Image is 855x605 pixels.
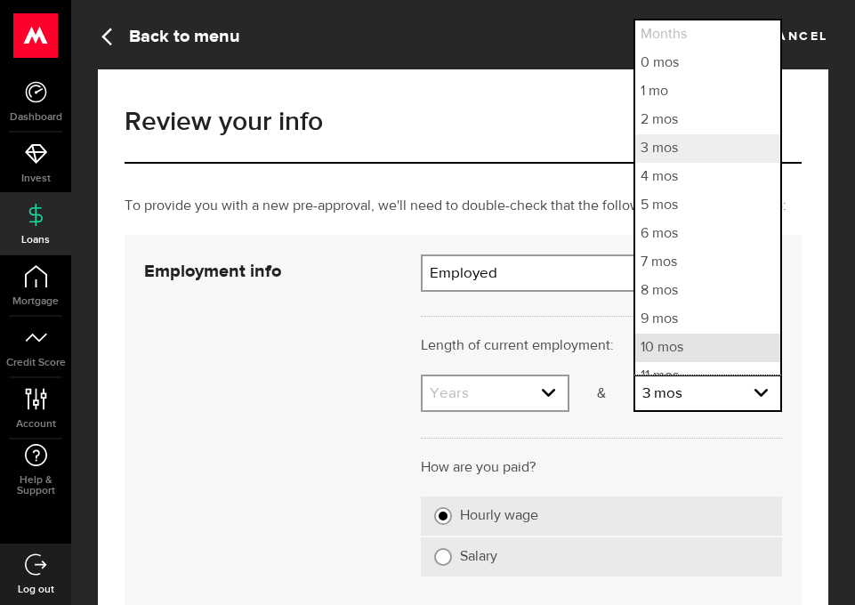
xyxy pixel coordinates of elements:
p: How are you paid? [421,457,782,479]
input: Salary [434,548,452,566]
input: Hourly wage [434,507,452,525]
button: Open LiveChat chat widget [14,7,68,60]
li: 1 mo [635,77,780,106]
li: 6 mos [635,220,780,248]
a: expand select [635,376,780,410]
a: Back to menu [98,23,240,47]
li: 5 mos [635,191,780,220]
p: To provide you with a new pre-approval, we'll need to double-check that the following info is sti... [125,196,802,217]
p: Length of current employment: [421,335,782,357]
p: & [569,383,634,405]
li: 3 mos [635,134,780,163]
li: Months [635,20,780,49]
li: 2 mos [635,106,780,134]
li: 11 mos [635,362,780,391]
a: Cancel [765,23,828,43]
li: 9 mos [635,305,780,334]
strong: Employment info [144,262,281,280]
li: 0 mos [635,49,780,77]
label: Hourly wage [460,507,769,525]
h1: Review your info [125,109,802,135]
li: 8 mos [635,277,780,305]
li: 7 mos [635,248,780,277]
a: expand select [423,256,780,290]
li: 10 mos [635,334,780,362]
li: 4 mos [635,163,780,191]
a: expand select [423,376,568,410]
label: Salary [460,548,769,566]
